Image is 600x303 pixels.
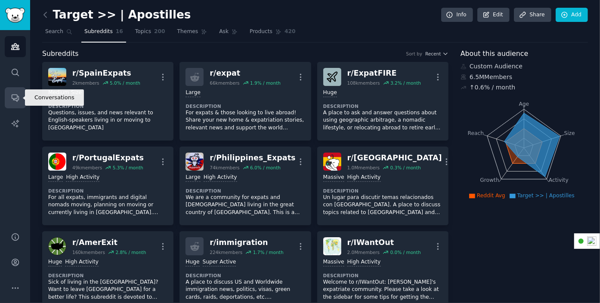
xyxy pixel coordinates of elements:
dt: Description [186,103,305,109]
a: Ask [216,25,241,43]
dt: Description [48,103,167,109]
div: 1.7 % / month [253,249,284,255]
p: For expats & those looking to live abroad! Share your new home & expatriation stories, relevant n... [186,109,305,132]
img: IWantOut [323,237,341,255]
a: PortugalExpatsr/PortugalExpats49kmembers5.3% / monthLargeHigh ActivityDescriptionFor all expats, ... [42,147,173,225]
p: A place to ask and answer questions about using geographic arbitrage, a nomadic lifestyle, or rel... [323,109,442,132]
div: r/ [GEOGRAPHIC_DATA] [347,153,442,163]
tspan: Reach [468,130,484,136]
div: 49k members [72,165,102,171]
div: r/ AmerExit [72,237,146,248]
div: Massive [323,258,344,266]
a: Subreddits16 [81,25,126,43]
img: PortugalExpats [48,153,66,171]
span: Reddit Avg [477,193,505,199]
div: High Activity [66,174,99,182]
div: 2.8 % / month [115,249,146,255]
dt: Description [323,103,442,109]
a: Topics200 [132,25,168,43]
div: Super Active [203,258,236,266]
div: r/ IWantOut [347,237,421,248]
a: Philippines_Expatsr/Philippines_Expats74kmembers6.0% / monthLargeHigh ActivityDescriptionWe are a... [179,147,311,225]
div: r/ PortugalExpats [72,153,144,163]
span: 16 [116,28,123,36]
div: 2.0M members [347,249,380,255]
tspan: Activity [549,177,569,183]
span: Products [250,28,272,36]
a: r/expat66kmembers1.9% / monthLargeDescriptionFor expats & those looking to live abroad! Share you... [179,62,311,141]
img: AmerExit [48,237,66,255]
dt: Description [186,188,305,194]
a: Add [556,8,588,22]
tspan: Size [564,130,575,136]
div: 0.3 % / month [390,165,421,171]
div: Custom Audience [461,62,588,71]
div: Massive [323,174,344,182]
div: Large [186,89,200,97]
button: Recent [425,51,448,57]
p: Questions, issues, and news relevant to English-speakers living in or moving to [GEOGRAPHIC_DATA] [48,109,167,132]
a: SpainExpatsr/SpainExpats2kmembers5.0% / monthMedium SizeDescriptionQuestions, issues, and news re... [42,62,173,141]
p: For all expats, immigrants and digital nomads moving, planning on moving or currently living in [... [48,194,167,217]
span: 420 [285,28,296,36]
div: Medium Size [48,89,82,97]
a: spainr/[GEOGRAPHIC_DATA]1.0Mmembers0.3% / monthMassiveHigh ActivityDescriptionUn lugar para discu... [317,147,448,225]
div: r/ ExpatFIRE [347,68,421,79]
dt: Description [323,272,442,279]
div: r/ Philippines_Expats [210,153,295,163]
div: 224k members [210,249,242,255]
div: 5.0 % / month [110,80,140,86]
p: We are a community for expats and [DEMOGRAPHIC_DATA] living in the great country of [GEOGRAPHIC_D... [186,194,305,217]
tspan: Growth [480,177,499,183]
div: High Activity [204,174,237,182]
p: Sick of living in the [GEOGRAPHIC_DATA]? Want to leave [GEOGRAPHIC_DATA] for a better life? This ... [48,279,167,301]
p: A place to discuss US and Worldwide immigration news, politics, visas, green cards, raids, deport... [186,279,305,301]
span: Recent [425,51,441,57]
p: Un lugar para discutir temas relacionados con [GEOGRAPHIC_DATA]. A place to discuss topics relate... [323,194,442,217]
div: 108k members [347,80,380,86]
div: 1.9 % / month [250,80,281,86]
div: 6.0 % / month [250,165,281,171]
div: 66k members [210,80,239,86]
div: 6.5M Members [461,73,588,82]
a: Edit [477,8,510,22]
a: Products420 [247,25,298,43]
span: Search [45,28,63,36]
div: r/ immigration [210,237,283,248]
h2: Target >> | Apostilles [42,8,191,22]
span: About this audience [461,49,528,59]
a: Themes [174,25,210,43]
img: ExpatFIRE [323,68,341,86]
div: 1.0M members [347,165,380,171]
span: Target >> | Apostilles [517,193,575,199]
div: High Activity [65,258,99,266]
a: Share [514,8,551,22]
tspan: Age [519,101,529,107]
div: 2k members [72,80,99,86]
div: Huge [323,89,337,97]
div: 3.2 % / month [390,80,421,86]
span: Ask [219,28,229,36]
img: SpainExpats [48,68,66,86]
div: Large [186,174,200,182]
div: 160k members [72,249,105,255]
div: r/ SpainExpats [72,68,140,79]
span: 200 [154,28,165,36]
dt: Description [323,188,442,194]
div: 5.3 % / month [113,165,143,171]
span: Topics [135,28,151,36]
div: Sort by [406,51,422,57]
div: ↑ 0.6 % / month [470,83,515,92]
dt: Description [48,188,167,194]
div: High Activity [347,258,381,266]
p: Welcome to r/IWantOut: [PERSON_NAME]'s expatriate community. Please take a look at the sidebar fo... [323,279,442,301]
span: Subreddits [84,28,113,36]
div: 0.0 % / month [390,249,421,255]
div: Huge [186,258,199,266]
div: High Activity [347,174,381,182]
a: Info [441,8,473,22]
span: Subreddits [42,49,79,59]
a: ExpatFIREr/ExpatFIRE108kmembers3.2% / monthHugeDescriptionA place to ask and answer questions abo... [317,62,448,141]
span: Themes [177,28,198,36]
img: Philippines_Expats [186,153,204,171]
